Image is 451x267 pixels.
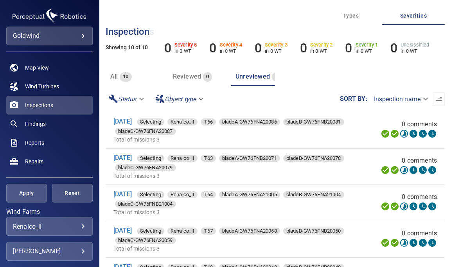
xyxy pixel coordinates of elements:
h6: Unclassified [401,42,429,48]
h6: 0 [209,41,216,56]
p: Total of missions 3 [113,172,385,180]
span: Apply [16,188,37,198]
a: map noActive [6,58,93,77]
li: Severity 2 [300,41,333,56]
svg: Matching 0% [418,202,428,211]
div: Inspection name [368,92,433,106]
svg: Selecting 19% [399,238,409,247]
div: bladeC-GW76FNB21004 [115,201,176,208]
h6: 0 [345,41,352,56]
div: bladeA-GW76FNA20058 [219,228,280,235]
span: Severities [387,11,440,21]
span: Wind Turbines [25,82,59,90]
h6: Severity 1 [356,42,378,48]
span: bladeC-GW76FNA20059 [115,237,176,244]
div: bladeB-GW76FNA20078 [283,155,344,162]
svg: Selecting 31% [399,202,409,211]
p: in 0 WT [265,48,287,54]
svg: ML Processing 0% [409,202,418,211]
div: bladeB-GW76FNA21004 [283,191,344,198]
div: Renaico_II [13,223,86,230]
p: in 0 WT [356,48,378,54]
button: Sort list from oldest to newest [433,92,445,106]
span: Selecting [137,227,164,235]
svg: Uploading 100% [381,238,390,247]
svg: Uploading 100% [381,165,390,175]
span: T67 [201,227,216,235]
span: Types [324,11,377,21]
div: Renaico_II [167,118,198,125]
svg: Data Formatted 100% [390,202,399,211]
svg: ML Processing 0% [409,165,418,175]
a: repairs noActive [6,152,93,171]
span: bladeA-GW76FNA20058 [219,227,280,235]
div: bladeC-GW76FNA20059 [115,237,176,244]
a: [DATE] [113,227,132,234]
span: 0 comments [402,120,437,129]
img: goldwind-logo [10,6,88,27]
label: Wind Farms [6,209,93,215]
div: Selecting [137,228,164,235]
span: Reset [62,188,83,198]
span: Inspections [25,101,53,109]
svg: ML Processing 0% [409,238,418,247]
span: All [110,73,118,80]
h6: Severity 3 [265,42,287,48]
span: Renaico_II [167,154,198,162]
svg: Uploading 100% [381,202,390,211]
div: T67 [201,228,216,235]
span: bladeA-GW76FNA20086 [219,118,280,126]
svg: Classification 0% [428,129,437,138]
div: Selecting [137,155,164,162]
em: Object type [165,95,196,103]
h6: 0 [255,41,262,56]
span: Selecting [137,118,164,126]
button: Reset [52,184,93,202]
svg: Classification 0% [428,202,437,211]
h6: 0 [164,41,171,56]
div: bladeB-GW76FNB20081 [283,118,344,125]
p: in 0 WT [174,48,197,54]
a: inspections active [6,96,93,115]
h6: Severity 4 [220,42,243,48]
span: Reports [25,139,44,147]
div: Object type [152,92,209,106]
p: in 0 WT [310,48,333,54]
span: 0 comments [402,192,437,202]
span: 0 [203,72,212,81]
svg: Uploading 100% [381,129,390,138]
a: [DATE] [113,190,132,198]
div: T64 [201,191,216,198]
p: in 0 WT [401,48,429,54]
div: bladeA-GW76FNA21005 [219,191,280,198]
div: Renaico_II [167,191,198,198]
span: bladeA-GW76FNB20071 [219,154,280,162]
a: reports noActive [6,133,93,152]
span: 0 comments [402,156,437,165]
svg: Matching 0% [418,165,428,175]
span: bladeC-GW76FNA20079 [115,164,176,172]
span: Renaico_II [167,118,198,126]
div: Wind Farms [6,217,93,236]
svg: Classification 0% [428,165,437,175]
span: 10 [120,72,132,81]
svg: Matching 0% [418,129,428,138]
svg: Data Formatted 100% [390,129,399,138]
p: in 0 WT [220,48,243,54]
span: Unreviewed [235,73,270,80]
span: Reviewed [173,73,201,80]
div: [PERSON_NAME] [13,245,86,258]
button: Apply [6,184,47,202]
li: Severity 3 [255,41,287,56]
h6: Severity 2 [310,42,333,48]
a: findings noActive [6,115,93,133]
div: Selecting [137,118,164,125]
svg: Selecting 47% [399,165,409,175]
em: Status [118,95,137,103]
svg: Classification 0% [428,238,437,247]
span: bladeB-GW76FNB20050 [283,227,344,235]
span: Findings [25,120,46,128]
svg: Data Formatted 100% [390,238,399,247]
svg: Selecting 6% [399,129,409,138]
